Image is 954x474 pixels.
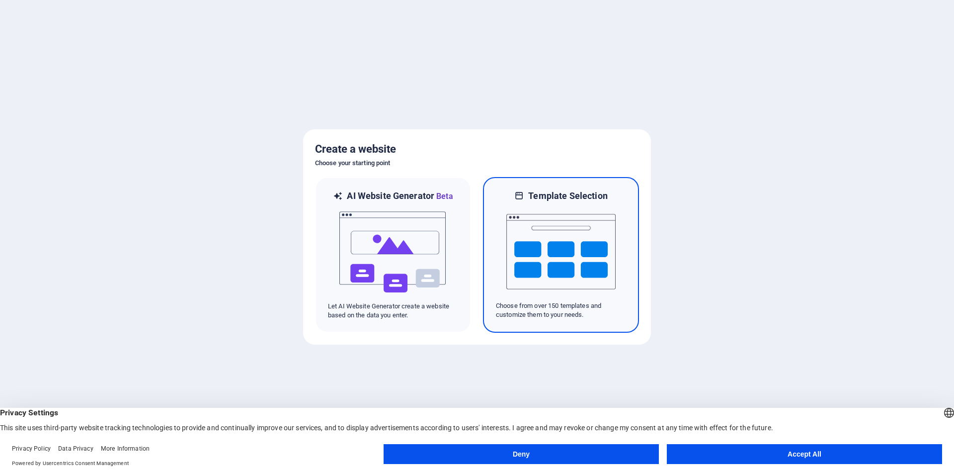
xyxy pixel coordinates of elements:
[315,177,471,333] div: AI Website GeneratorBetaaiLet AI Website Generator create a website based on the data you enter.
[347,190,434,201] font: AI Website Generator
[436,191,453,201] font: Beta
[315,143,396,155] font: Create a website
[338,202,448,302] img: ai
[528,190,607,201] font: Template Selection
[483,177,639,333] div: Template SelectionChoose from over 150 templates and customize them to your needs.
[328,302,449,319] font: Let AI Website Generator create a website based on the data you enter.
[315,159,390,167] font: Choose your starting point
[496,302,601,318] font: Choose from over 150 templates and customize them to your needs.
